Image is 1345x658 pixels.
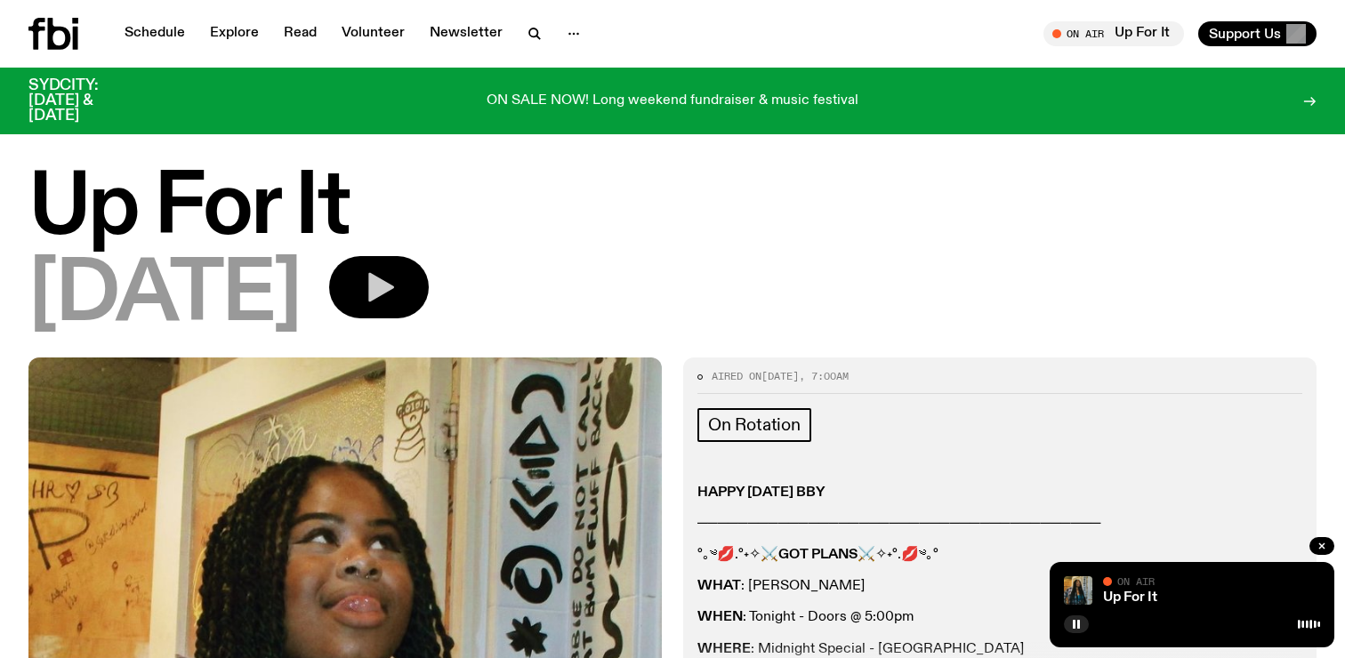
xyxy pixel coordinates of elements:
[28,169,1317,249] h1: Up For It
[199,21,270,46] a: Explore
[697,579,741,593] strong: WHAT
[273,21,327,46] a: Read
[799,369,849,383] span: , 7:00am
[1103,590,1157,605] a: Up For It
[697,547,1302,564] p: °｡༄💋.°˖✧⚔ ⚔✧˖°.💋༄｡°
[761,369,799,383] span: [DATE]
[1117,575,1155,587] span: On Air
[1209,26,1281,42] span: Support Us
[697,609,1302,626] p: : Tonight - Doors @ 5:00pm
[1064,576,1092,605] img: Ify - a Brown Skin girl with black braided twists, looking up to the side with her tongue stickin...
[331,21,415,46] a: Volunteer
[28,256,301,336] span: [DATE]
[697,516,1302,533] p: ────────────────────────────────────────
[697,485,826,500] strong: HAPPY [DATE] BBY
[114,21,196,46] a: Schedule
[487,93,858,109] p: ON SALE NOW! Long weekend fundraiser & music festival
[712,369,761,383] span: Aired on
[697,610,743,624] strong: WHEN
[708,415,801,435] span: On Rotation
[697,408,811,442] a: On Rotation
[28,78,142,124] h3: SYDCITY: [DATE] & [DATE]
[778,548,858,562] strong: GOT PLANS
[419,21,513,46] a: Newsletter
[1043,21,1184,46] button: On AirUp For It
[697,578,1302,595] p: : [PERSON_NAME]
[1198,21,1317,46] button: Support Us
